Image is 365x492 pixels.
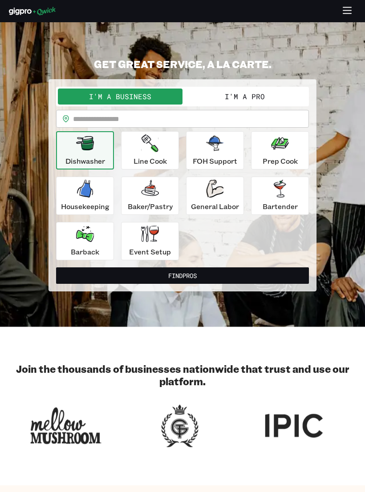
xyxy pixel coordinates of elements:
[56,222,114,260] button: Barback
[186,131,244,169] button: FOH Support
[263,156,298,166] p: Prep Cook
[65,156,105,166] p: Dishwasher
[121,131,179,169] button: Line Cook
[144,402,215,450] img: Logo for Georgian Terrace
[128,201,173,212] p: Baker/Pastry
[49,58,316,70] h2: GET GREAT SERVICE, A LA CARTE.
[56,267,309,284] button: FindPros
[61,201,109,212] p: Housekeeping
[56,131,114,169] button: Dishwasher
[134,156,167,166] p: Line Cook
[251,177,309,215] button: Bartender
[9,363,356,387] h2: Join the thousands of businesses nationwide that trust and use our platform.
[121,177,179,215] button: Baker/Pastry
[30,402,101,450] img: Logo for Mellow Mushroom
[193,156,237,166] p: FOH Support
[71,246,99,257] p: Barback
[129,246,171,257] p: Event Setup
[191,201,239,212] p: General Labor
[182,89,307,105] button: I'm a Pro
[258,402,329,450] img: Logo for IPIC
[251,131,309,169] button: Prep Cook
[58,89,182,105] button: I'm a Business
[56,177,114,215] button: Housekeeping
[121,222,179,260] button: Event Setup
[186,177,244,215] button: General Labor
[263,201,298,212] p: Bartender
